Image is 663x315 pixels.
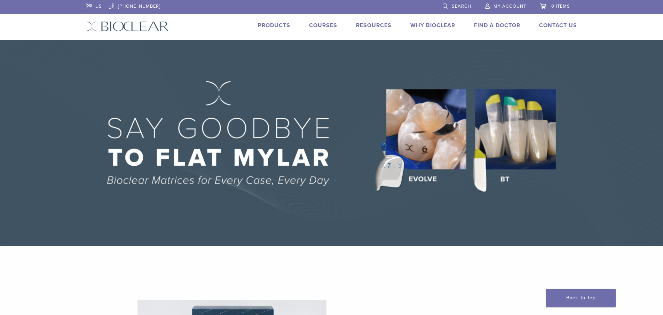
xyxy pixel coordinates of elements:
a: Courses [309,22,337,29]
a: Resources [356,22,392,29]
a: Back To Top [546,289,616,307]
a: Find A Doctor [474,22,520,29]
span: My Account [494,3,526,9]
a: Products [258,22,290,29]
a: Contact Us [539,22,577,29]
span: Search [452,3,471,9]
img: Bioclear [86,21,169,31]
a: Why Bioclear [410,22,455,29]
span: 0 items [551,3,570,9]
